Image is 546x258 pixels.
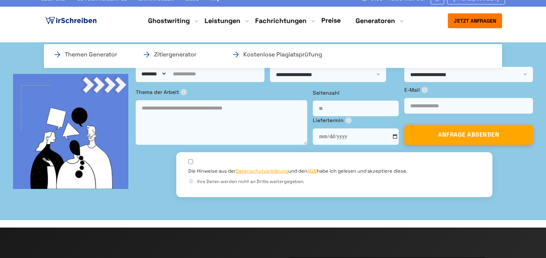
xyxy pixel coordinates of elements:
[148,16,190,25] a: Ghostwriting
[231,50,306,59] a: Kostenlose Plagiatsprüfung
[404,86,533,94] label: E-Mail
[136,88,308,96] label: Thema der Arbeit
[255,16,306,25] a: Fachrichtungen
[307,168,317,174] a: AGB
[236,168,288,174] a: Datenschutzerklärung
[188,179,194,184] span: ⓘ
[188,168,407,174] label: Die Hinweise aus der und den habe ich gelesen und akzeptiere diese.
[448,13,502,28] button: Jetzt anfragen
[53,50,127,59] a: Themen Generator
[13,74,128,189] img: bg
[356,16,395,25] a: Generatoren
[205,16,240,25] a: Leistungen
[313,116,399,124] label: Liefertermin
[142,50,216,59] a: Zitiergenerator
[44,15,98,26] img: logo ghostwriter-österreich
[188,178,481,185] div: Ihre Daten werden nicht an Dritte weitergegeben.
[313,89,399,97] label: Seitenzahl
[404,125,533,145] button: ANFRAGE ABSENDEN
[181,89,187,95] span: ⓘ
[422,87,428,93] span: ⓘ
[321,16,341,25] a: Preise
[346,117,351,123] span: ⓘ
